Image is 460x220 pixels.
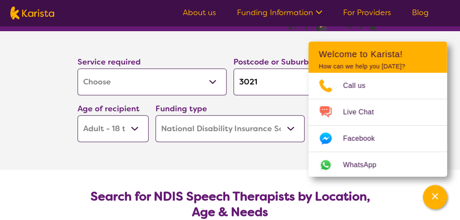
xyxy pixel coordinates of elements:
[78,57,141,67] label: Service required
[412,7,429,18] a: Blog
[308,42,447,177] div: Channel Menu
[343,79,376,92] span: Call us
[343,106,384,119] span: Live Chat
[183,7,216,18] a: About us
[237,7,322,18] a: Funding Information
[423,185,447,209] button: Channel Menu
[78,104,139,114] label: Age of recipient
[343,132,385,145] span: Facebook
[233,57,309,67] label: Postcode or Suburb
[343,159,387,171] span: WhatsApp
[319,63,437,70] p: How can we help you [DATE]?
[233,68,382,95] input: Type
[84,189,376,220] h2: Search for NDIS Speech Therapists by Location, Age & Needs
[308,152,447,178] a: Web link opens in a new tab.
[343,7,391,18] a: For Providers
[308,73,447,178] ul: Choose channel
[10,6,54,19] img: Karista logo
[319,49,437,59] h2: Welcome to Karista!
[155,104,207,114] label: Funding type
